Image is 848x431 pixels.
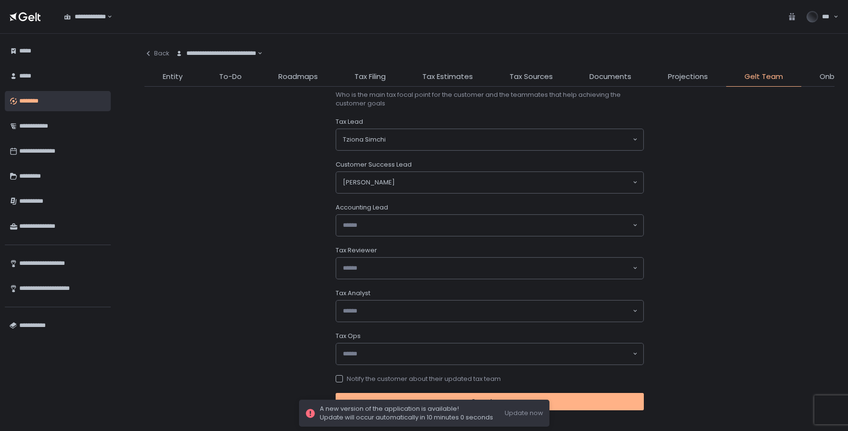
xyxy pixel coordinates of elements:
span: Roadmaps [278,71,318,82]
input: Search for option [386,135,632,144]
span: Tax Filing [354,71,386,82]
button: Back [144,43,170,64]
div: Search for option [58,7,112,27]
span: Tax Analyst [336,289,370,298]
span: Documents [589,71,631,82]
span: Tax Ops [336,332,361,340]
div: Search for option [336,129,643,150]
input: Search for option [343,306,632,316]
div: Search for option [336,258,643,279]
span: Projections [668,71,708,82]
div: Search for option [336,215,643,236]
div: Search for option [336,343,643,365]
input: Search for option [343,221,632,230]
span: Who is the main tax focal point for the customer and the teammates that help achieving the custom... [336,91,644,108]
button: Update now [505,409,543,418]
span: Customer Success Lead [336,160,412,169]
span: Tax Estimates [422,71,473,82]
div: Search for option [170,43,262,64]
span: Tax Sources [509,71,553,82]
span: To-Do [219,71,242,82]
input: Search for option [395,178,632,187]
span: Tax Reviewer [336,246,377,255]
div: Back [144,49,170,58]
div: Search for option [336,172,643,193]
div: Save team [471,397,508,406]
input: Search for option [256,49,257,58]
span: Entity [163,71,183,82]
span: Tax Lead [336,118,363,126]
span: [PERSON_NAME] [343,178,395,187]
input: Search for option [343,263,632,273]
span: Gelt Team [744,71,783,82]
button: Save team [336,393,644,410]
span: A new version of the application is available! Update will occur automatically in 10 minutes 0 se... [320,405,493,422]
span: Tziona Simchi [343,135,386,144]
span: Accounting Lead [336,203,388,212]
input: Search for option [343,349,632,359]
div: Search for option [336,300,643,322]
